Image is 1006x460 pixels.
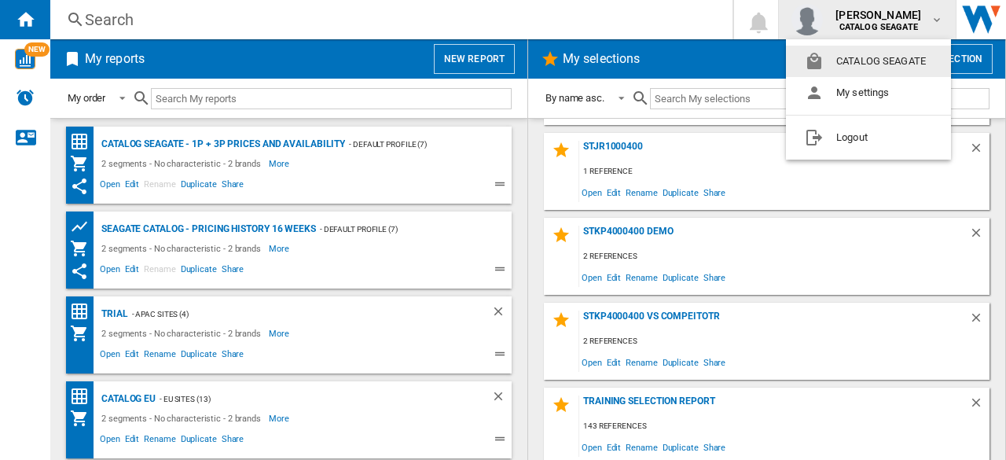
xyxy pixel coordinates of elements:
button: My settings [786,77,951,109]
button: CATALOG SEAGATE [786,46,951,77]
button: Logout [786,122,951,153]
